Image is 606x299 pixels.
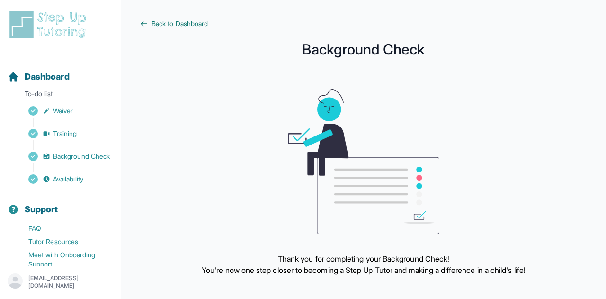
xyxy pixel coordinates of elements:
span: Back to Dashboard [151,19,208,28]
a: Training [8,127,121,140]
a: Meet with Onboarding Support [8,248,121,271]
span: Training [53,129,77,138]
span: Support [25,203,58,216]
img: meeting graphic [288,89,439,234]
a: Dashboard [8,70,70,83]
a: Availability [8,172,121,186]
p: To-do list [4,89,117,102]
button: Dashboard [4,55,117,87]
p: [EMAIL_ADDRESS][DOMAIN_NAME] [28,274,113,290]
a: Back to Dashboard [140,19,587,28]
span: Availability [53,174,83,184]
span: Background Check [53,152,110,161]
img: logo [8,9,92,40]
span: Dashboard [25,70,70,83]
a: Waiver [8,104,121,118]
a: Tutor Resources [8,235,121,248]
button: [EMAIL_ADDRESS][DOMAIN_NAME] [8,273,113,290]
h1: Background Check [140,44,587,55]
button: Support [4,188,117,220]
a: Background Check [8,150,121,163]
a: FAQ [8,222,121,235]
p: You're now one step closer to becoming a Step Up Tutor and making a difference in a child's life! [202,264,526,276]
p: Thank you for completing your Background Check! [202,253,526,264]
span: Waiver [53,106,73,116]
